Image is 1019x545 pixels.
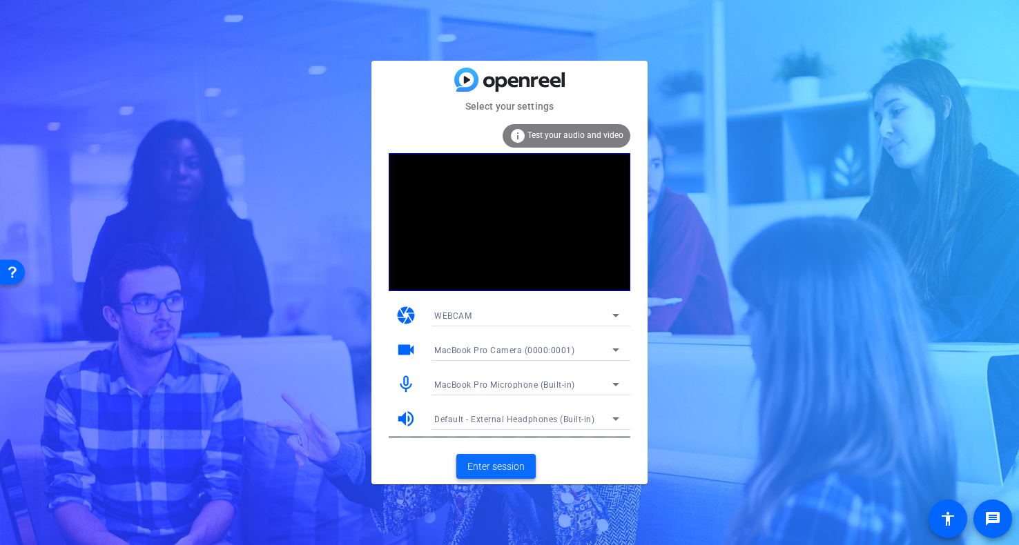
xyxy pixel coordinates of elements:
[454,68,565,92] img: blue-gradient.svg
[527,130,623,140] span: Test your audio and video
[984,511,1001,527] mat-icon: message
[434,380,575,390] span: MacBook Pro Microphone (Built-in)
[396,374,416,395] mat-icon: mic_none
[434,415,594,424] span: Default - External Headphones (Built-in)
[396,408,416,429] mat-icon: volume_up
[434,311,472,321] span: WEBCAM
[509,128,526,144] mat-icon: info
[456,454,536,479] button: Enter session
[371,99,648,114] mat-card-subtitle: Select your settings
[467,459,525,474] span: Enter session
[396,339,416,360] mat-icon: videocam
[940,511,956,527] mat-icon: accessibility
[434,346,574,355] span: MacBook Pro Camera (0000:0001)
[396,305,416,326] mat-icon: camera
